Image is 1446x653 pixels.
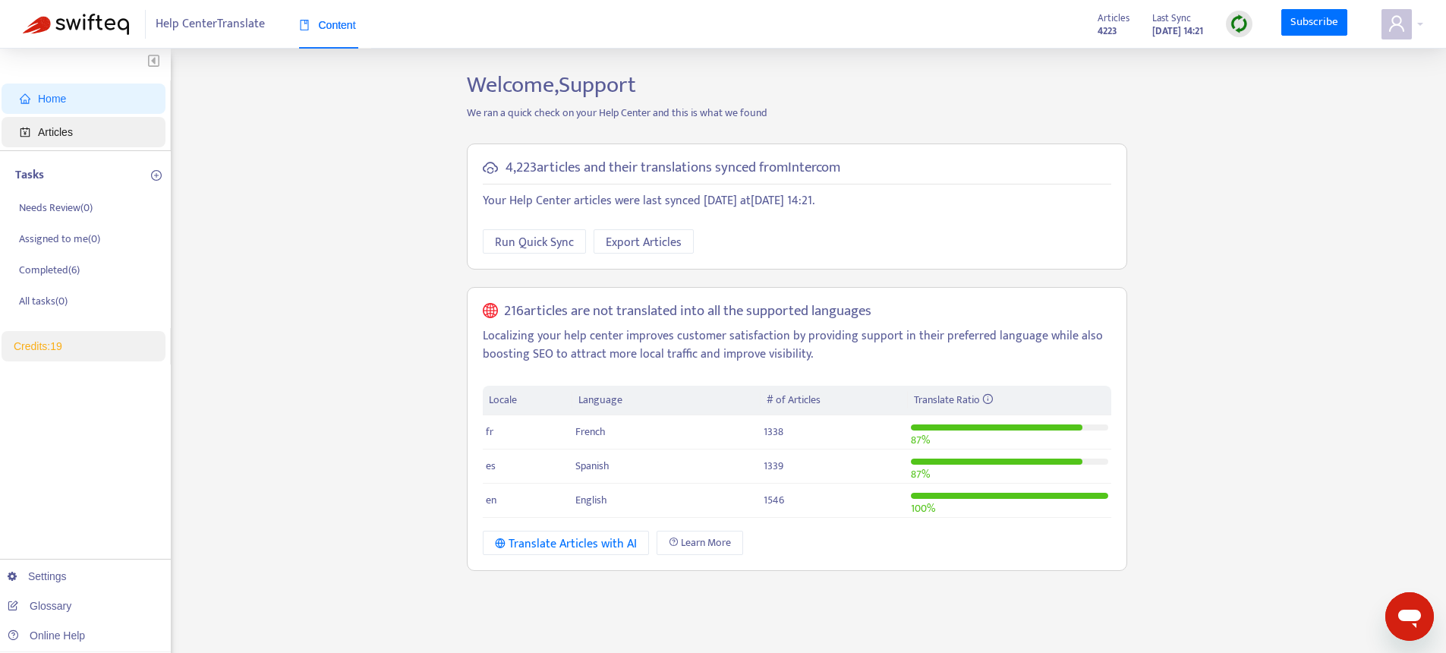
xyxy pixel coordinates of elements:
[19,293,68,309] p: All tasks ( 0 )
[486,423,493,440] span: fr
[575,423,606,440] span: French
[1388,14,1406,33] span: user
[483,386,572,415] th: Locale
[1152,23,1203,39] strong: [DATE] 14:21
[1098,23,1117,39] strong: 4223
[483,303,498,320] span: global
[19,200,93,216] p: Needs Review ( 0 )
[19,262,80,278] p: Completed ( 6 )
[483,531,649,555] button: Translate Articles with AI
[455,105,1139,121] p: We ran a quick check on your Help Center and this is what we found
[15,166,44,185] p: Tasks
[483,229,586,254] button: Run Quick Sync
[506,159,840,177] h5: 4,223 articles and their translations synced from Intercom
[572,386,761,415] th: Language
[495,535,637,554] div: Translate Articles with AI
[1281,9,1348,36] a: Subscribe
[20,127,30,137] span: account-book
[761,386,907,415] th: # of Articles
[681,535,731,551] span: Learn More
[38,93,66,105] span: Home
[911,431,930,449] span: 87 %
[19,231,100,247] p: Assigned to me ( 0 )
[606,233,682,252] span: Export Articles
[914,392,1105,409] div: Translate Ratio
[14,340,62,352] a: Credits:19
[151,170,162,181] span: plus-circle
[486,491,496,509] span: en
[299,20,310,30] span: book
[20,93,30,104] span: home
[504,303,871,320] h5: 216 articles are not translated into all the supported languages
[1152,10,1191,27] span: Last Sync
[8,600,71,612] a: Glossary
[911,465,930,483] span: 87 %
[764,457,783,475] span: 1339
[299,19,356,31] span: Content
[764,423,783,440] span: 1338
[483,327,1111,364] p: Localizing your help center improves customer satisfaction by providing support in their preferre...
[657,531,743,555] a: Learn More
[8,570,67,582] a: Settings
[23,14,129,35] img: Swifteq
[483,160,498,175] span: cloud-sync
[1385,592,1434,641] iframe: Button to launch messaging window
[594,229,694,254] button: Export Articles
[575,491,607,509] span: English
[156,10,265,39] span: Help Center Translate
[495,233,574,252] span: Run Quick Sync
[764,491,784,509] span: 1546
[575,457,610,475] span: Spanish
[483,192,1111,210] p: Your Help Center articles were last synced [DATE] at [DATE] 14:21 .
[467,66,636,104] span: Welcome, Support
[911,500,935,517] span: 100 %
[1098,10,1129,27] span: Articles
[1230,14,1249,33] img: sync.dc5367851b00ba804db3.png
[486,457,496,475] span: es
[8,629,85,642] a: Online Help
[38,126,73,138] span: Articles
